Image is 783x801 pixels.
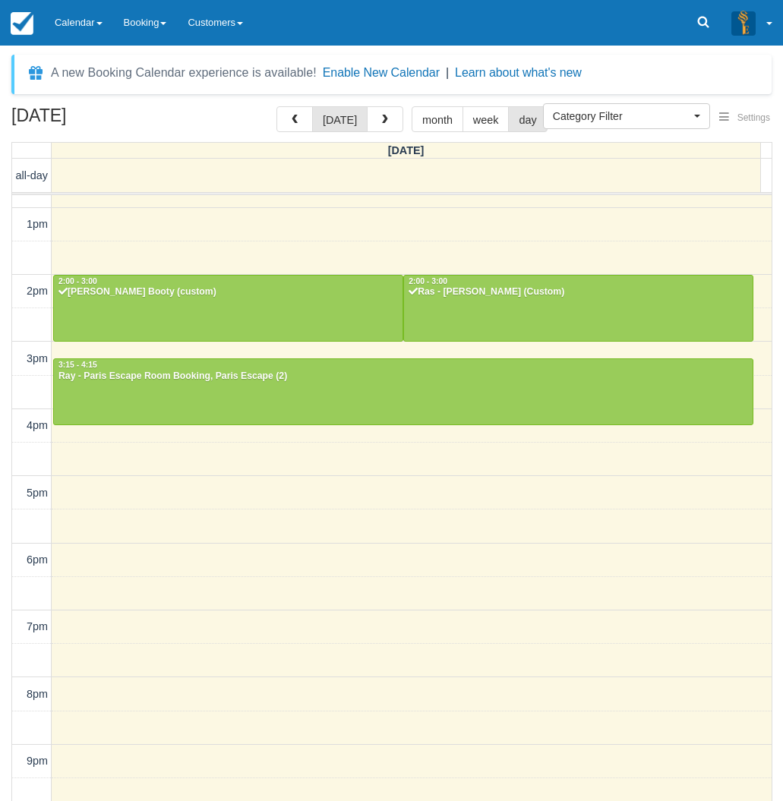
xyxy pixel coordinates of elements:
[58,361,97,369] span: 3:15 - 4:15
[27,218,48,230] span: 1pm
[27,553,48,566] span: 6pm
[403,275,753,342] a: 2:00 - 3:00Ras - [PERSON_NAME] (Custom)
[11,12,33,35] img: checkfront-main-nav-mini-logo.png
[543,103,710,129] button: Category Filter
[409,277,447,285] span: 2:00 - 3:00
[53,275,403,342] a: 2:00 - 3:00[PERSON_NAME] Booty (custom)
[51,64,317,82] div: A new Booking Calendar experience is available!
[11,106,204,134] h2: [DATE]
[463,106,510,132] button: week
[27,487,48,499] span: 5pm
[323,65,440,80] button: Enable New Calendar
[27,688,48,700] span: 8pm
[412,106,463,132] button: month
[58,277,97,285] span: 2:00 - 3:00
[27,419,48,431] span: 4pm
[53,358,753,425] a: 3:15 - 4:15Ray - Paris Escape Room Booking, Paris Escape (2)
[58,371,749,383] div: Ray - Paris Escape Room Booking, Paris Escape (2)
[16,169,48,181] span: all-day
[710,107,779,129] button: Settings
[27,352,48,364] span: 3pm
[27,620,48,632] span: 7pm
[553,109,690,124] span: Category Filter
[455,66,582,79] a: Learn about what's new
[27,755,48,767] span: 9pm
[731,11,756,35] img: A3
[508,106,547,132] button: day
[737,112,770,123] span: Settings
[27,285,48,297] span: 2pm
[58,286,399,298] div: [PERSON_NAME] Booty (custom)
[408,286,749,298] div: Ras - [PERSON_NAME] (Custom)
[446,66,449,79] span: |
[388,144,425,156] span: [DATE]
[312,106,368,132] button: [DATE]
